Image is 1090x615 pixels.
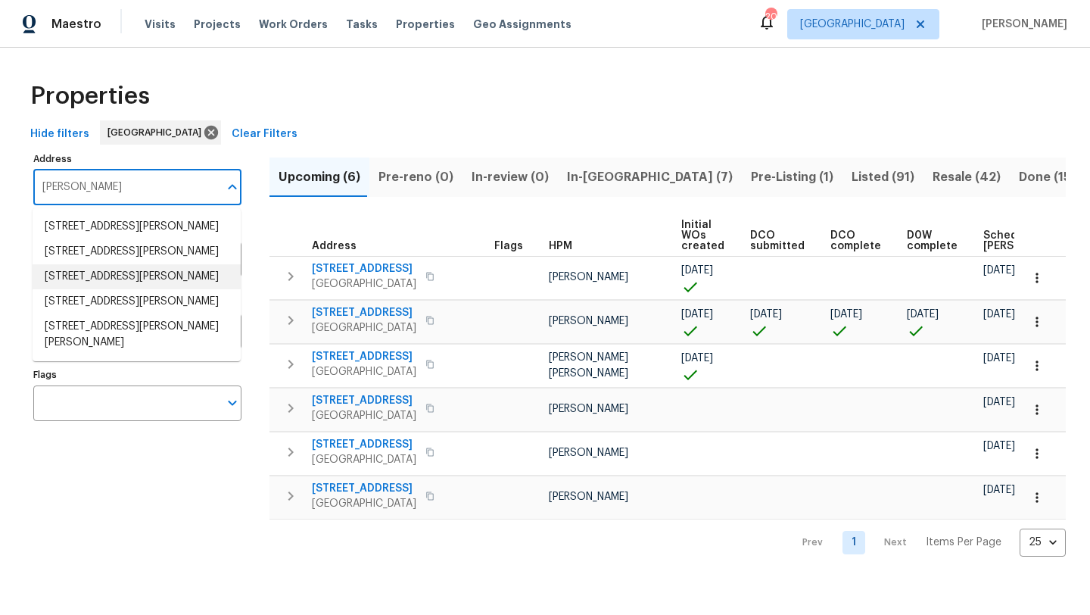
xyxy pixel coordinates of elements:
[51,17,101,32] span: Maestro
[107,125,207,140] span: [GEOGRAPHIC_DATA]
[312,496,416,511] span: [GEOGRAPHIC_DATA]
[378,167,453,188] span: Pre-reno (0)
[33,289,241,314] li: [STREET_ADDRESS][PERSON_NAME]
[472,167,549,188] span: In-review (0)
[494,241,523,251] span: Flags
[933,167,1001,188] span: Resale (42)
[33,314,241,355] li: [STREET_ADDRESS][PERSON_NAME][PERSON_NAME]
[681,309,713,320] span: [DATE]
[983,265,1015,276] span: [DATE]
[346,19,378,30] span: Tasks
[983,309,1015,320] span: [DATE]
[33,170,219,205] input: Search ...
[259,17,328,32] span: Work Orders
[567,167,733,188] span: In-[GEOGRAPHIC_DATA] (7)
[33,239,241,264] li: [STREET_ADDRESS][PERSON_NAME]
[279,167,360,188] span: Upcoming (6)
[312,393,416,408] span: [STREET_ADDRESS]
[907,309,939,320] span: [DATE]
[830,230,881,251] span: DCO complete
[222,392,243,414] button: Open
[1020,523,1066,562] div: 25
[549,352,628,378] span: [PERSON_NAME] [PERSON_NAME]
[226,120,304,148] button: Clear Filters
[549,272,628,283] span: [PERSON_NAME]
[983,441,1015,451] span: [DATE]
[681,353,713,364] span: [DATE]
[549,448,628,458] span: [PERSON_NAME]
[549,404,628,414] span: [PERSON_NAME]
[983,397,1015,407] span: [DATE]
[681,220,724,251] span: Initial WOs created
[312,452,416,467] span: [GEOGRAPHIC_DATA]
[788,529,1066,557] nav: Pagination Navigation
[976,17,1067,32] span: [PERSON_NAME]
[194,17,241,32] span: Projects
[312,261,416,276] span: [STREET_ADDRESS]
[312,349,416,364] span: [STREET_ADDRESS]
[473,17,571,32] span: Geo Assignments
[830,309,862,320] span: [DATE]
[549,316,628,326] span: [PERSON_NAME]
[312,241,357,251] span: Address
[30,125,89,144] span: Hide filters
[681,265,713,276] span: [DATE]
[312,481,416,496] span: [STREET_ADDRESS]
[907,230,958,251] span: D0W complete
[765,9,776,24] div: 20
[751,167,833,188] span: Pre-Listing (1)
[222,176,243,198] button: Close
[842,531,865,554] a: Goto page 1
[983,485,1015,495] span: [DATE]
[312,320,416,336] span: [GEOGRAPHIC_DATA]
[800,17,905,32] span: [GEOGRAPHIC_DATA]
[312,276,416,292] span: [GEOGRAPHIC_DATA]
[100,120,221,145] div: [GEOGRAPHIC_DATA]
[312,408,416,423] span: [GEOGRAPHIC_DATA]
[312,437,416,452] span: [STREET_ADDRESS]
[983,353,1015,364] span: [DATE]
[750,230,805,251] span: DCO submitted
[312,364,416,379] span: [GEOGRAPHIC_DATA]
[33,155,241,164] label: Address
[30,89,150,104] span: Properties
[145,17,176,32] span: Visits
[852,167,914,188] span: Listed (91)
[33,214,241,239] li: [STREET_ADDRESS][PERSON_NAME]
[232,125,297,144] span: Clear Filters
[24,120,95,148] button: Hide filters
[983,230,1069,251] span: Scheduled [PERSON_NAME]
[549,241,572,251] span: HPM
[33,370,241,379] label: Flags
[549,492,628,502] span: [PERSON_NAME]
[926,535,1001,550] p: Items Per Page
[750,309,782,320] span: [DATE]
[33,264,241,289] li: [STREET_ADDRESS][PERSON_NAME]
[312,305,416,320] span: [STREET_ADDRESS]
[396,17,455,32] span: Properties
